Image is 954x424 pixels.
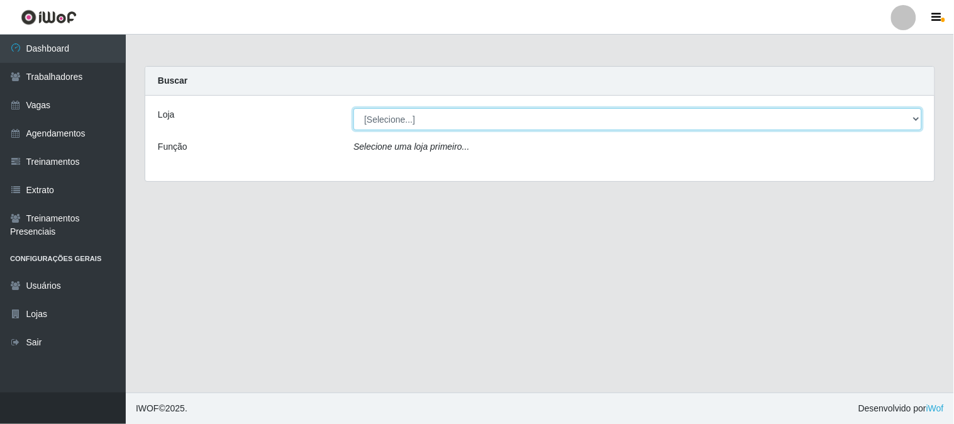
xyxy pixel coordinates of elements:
[158,108,174,121] label: Loja
[158,75,187,86] strong: Buscar
[21,9,77,25] img: CoreUI Logo
[926,403,944,413] a: iWof
[858,402,944,415] span: Desenvolvido por
[136,402,187,415] span: © 2025 .
[353,142,469,152] i: Selecione uma loja primeiro...
[158,140,187,153] label: Função
[136,403,159,413] span: IWOF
